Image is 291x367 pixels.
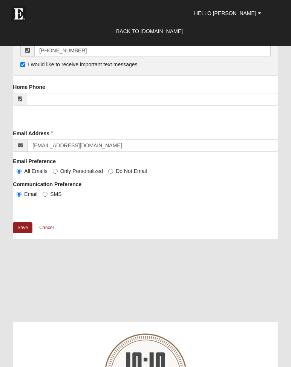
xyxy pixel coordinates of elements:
a: Save [13,222,32,233]
label: Email Preference [13,158,56,165]
label: Communication Preference [13,180,81,188]
span: I would like to receive important text messages [28,61,137,67]
span: Only Personalized [60,168,103,174]
span: SMS [50,191,61,197]
a: Hello [PERSON_NAME] [188,4,267,23]
a: Back to [DOMAIN_NAME] [110,22,188,41]
label: Home Phone [13,83,45,91]
span: All Emails [24,168,47,174]
input: I would like to receive important text messages [20,62,25,67]
span: Hello [PERSON_NAME] [194,10,256,16]
input: Do Not Email [108,169,113,174]
input: All Emails [17,169,21,174]
img: Eleven22 logo [11,6,26,21]
input: Email [17,192,21,197]
span: Email [24,191,37,197]
a: Cancel [34,222,58,234]
input: Only Personalized [53,169,58,174]
span: Do Not Email [116,168,147,174]
input: SMS [43,192,47,197]
label: Email Address [13,130,53,137]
